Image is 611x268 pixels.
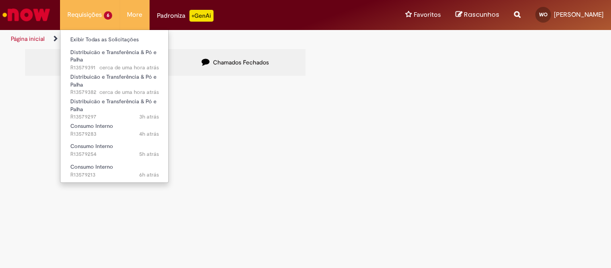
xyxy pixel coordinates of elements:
a: Aberto R13579297 : Distribuicão e Transferência & Pó e Palha [61,96,169,118]
span: R13579382 [70,89,159,96]
time: 30/09/2025 01:48:56 [139,130,159,138]
span: 3h atrás [139,113,159,120]
span: R13579283 [70,130,159,138]
span: Requisições [67,10,102,20]
a: Aberto R13579283 : Consumo Interno [61,121,169,139]
span: R13579254 [70,150,159,158]
span: cerca de uma hora atrás [99,64,159,71]
a: Página inicial [11,35,45,43]
span: Distribuicão e Transferência & Pó e Palha [70,49,156,64]
time: 30/09/2025 04:35:00 [99,89,159,96]
a: Aberto R13579254 : Consumo Interno [61,141,169,159]
span: Consumo Interno [70,122,113,130]
span: WO [539,11,548,18]
span: 5h atrás [139,150,159,158]
span: 6h atrás [139,171,159,179]
span: Chamados Fechados [213,59,269,66]
span: [PERSON_NAME] [554,10,604,19]
span: Distribuicão e Transferência & Pó e Palha [70,73,156,89]
span: 4h atrás [139,130,159,138]
time: 30/09/2025 04:51:43 [99,64,159,71]
span: 6 [104,11,112,20]
a: Aberto R13579391 : Distribuicão e Transferência & Pó e Palha [61,47,169,68]
span: Consumo Interno [70,143,113,150]
p: +GenAi [189,10,214,22]
a: Exibir Todas as Solicitações [61,34,169,45]
ul: Trilhas de página [7,30,400,48]
time: 29/09/2025 23:40:28 [139,171,159,179]
span: cerca de uma hora atrás [99,89,159,96]
time: 30/09/2025 03:15:50 [139,113,159,120]
img: ServiceNow [1,5,52,25]
span: More [127,10,142,20]
div: Padroniza [157,10,214,22]
span: Consumo Interno [70,163,113,171]
time: 30/09/2025 00:49:33 [139,150,159,158]
span: Favoritos [414,10,441,20]
a: Aberto R13579382 : Distribuicão e Transferência & Pó e Palha [61,72,169,93]
span: Rascunhos [464,10,499,19]
ul: Requisições [60,30,169,183]
a: Rascunhos [456,10,499,20]
span: R13579391 [70,64,159,72]
a: Aberto R13579213 : Consumo Interno [61,162,169,180]
span: R13579213 [70,171,159,179]
span: R13579297 [70,113,159,121]
span: Distribuicão e Transferência & Pó e Palha [70,98,156,113]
